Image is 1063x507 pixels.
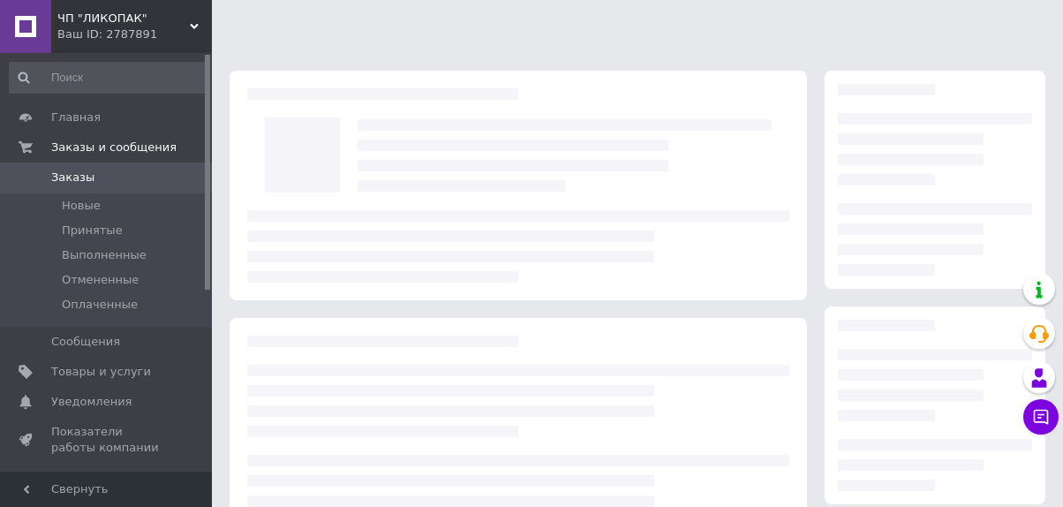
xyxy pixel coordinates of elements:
span: Выполненные [62,247,147,263]
button: Чат с покупателем [1023,399,1059,435]
span: Заказы [51,170,94,185]
span: Оплаченные [62,297,138,313]
div: Ваш ID: 2787891 [57,26,212,42]
span: Заказы и сообщения [51,140,177,155]
span: Главная [51,110,101,125]
span: Уведомления [51,394,132,410]
input: Поиск [9,62,208,94]
span: Принятые [62,223,123,238]
span: Показатели работы компании [51,424,163,456]
span: ЧП "ЛИКОПАК" [57,11,190,26]
span: Отзывы [51,470,98,486]
span: Новые [62,198,101,214]
span: Отмененные [62,272,139,288]
span: Товары и услуги [51,364,151,380]
span: Сообщения [51,334,120,350]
